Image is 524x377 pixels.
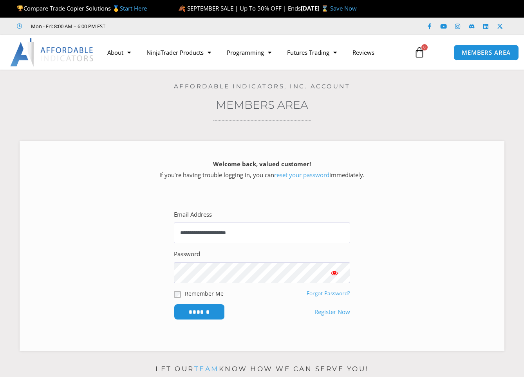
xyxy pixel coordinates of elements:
span: 0 [421,44,428,50]
span: MEMBERS AREA [462,50,511,56]
strong: [DATE] ⌛ [301,4,330,12]
a: Forgot Password? [307,290,350,297]
label: Remember Me [185,289,224,298]
span: Mon - Fri: 8:00 AM – 6:00 PM EST [29,22,105,31]
a: team [194,365,219,373]
a: NinjaTrader Products [139,43,219,61]
button: Show password [319,262,350,283]
a: MEMBERS AREA [454,45,519,61]
a: reset your password [274,171,329,179]
a: Affordable Indicators, Inc. Account [174,83,351,90]
a: Register Now [314,307,350,318]
nav: Menu [99,43,409,61]
iframe: Customer reviews powered by Trustpilot [116,22,234,30]
img: LogoAI | Affordable Indicators – NinjaTrader [10,38,94,66]
a: Reviews [345,43,382,61]
a: About [99,43,139,61]
span: Compare Trade Copier Solutions 🥇 [17,4,147,12]
a: Save Now [330,4,357,12]
p: If you’re having trouble logging in, you can immediately. [33,159,491,181]
img: 🏆 [17,5,23,11]
label: Password [174,249,200,260]
a: 0 [402,41,437,64]
a: Programming [219,43,279,61]
span: 🍂 SEPTEMBER SALE | Up To 50% OFF | Ends [178,4,301,12]
a: Futures Trading [279,43,345,61]
label: Email Address [174,209,212,220]
a: Start Here [120,4,147,12]
a: Members Area [216,98,308,111]
strong: Welcome back, valued customer! [213,160,311,168]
